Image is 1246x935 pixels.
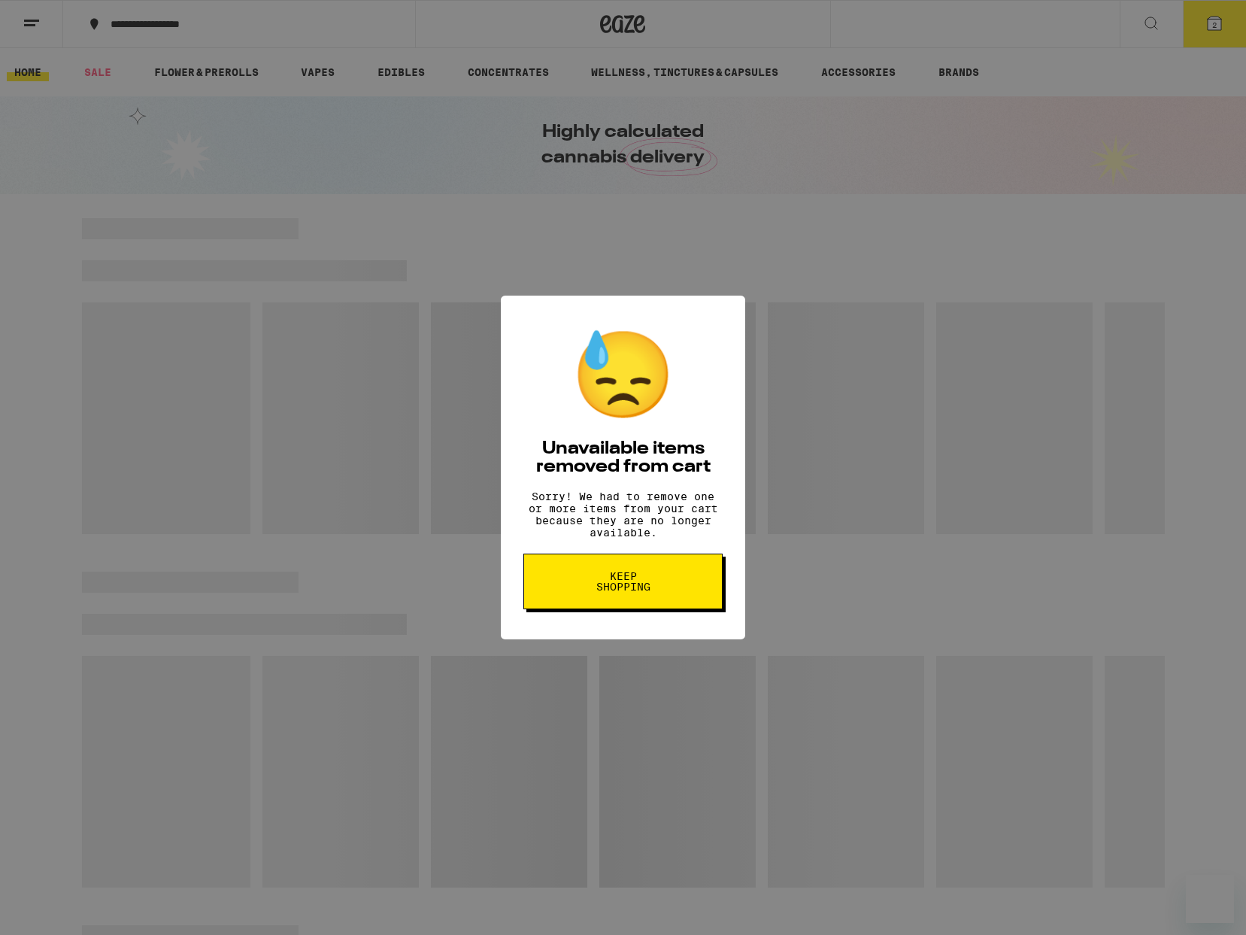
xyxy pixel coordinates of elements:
div: 😓 [571,326,676,425]
h2: Unavailable items removed from cart [523,440,723,476]
span: Keep Shopping [584,571,662,592]
button: Keep Shopping [523,554,723,609]
p: Sorry! We had to remove one or more items from your cart because they are no longer available. [523,490,723,539]
iframe: Button to launch messaging window [1186,875,1234,923]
